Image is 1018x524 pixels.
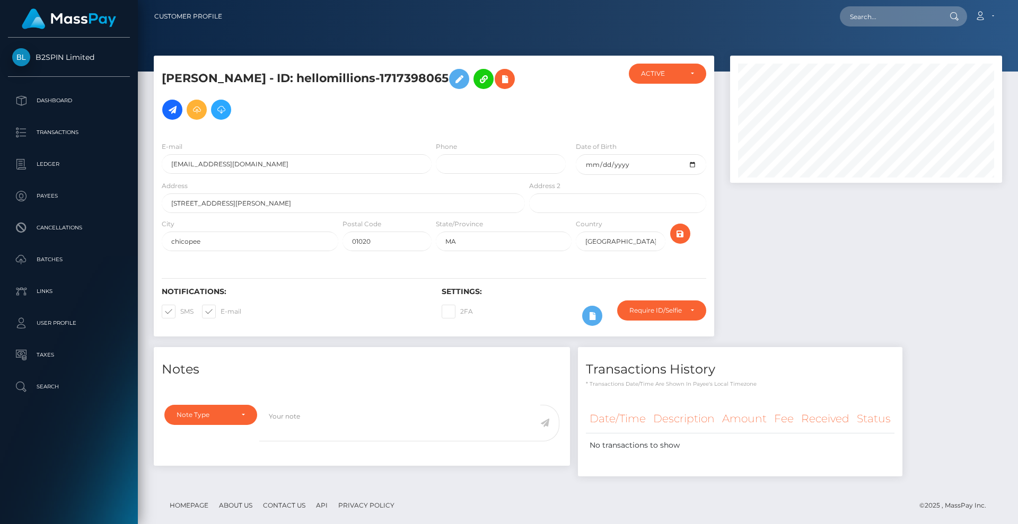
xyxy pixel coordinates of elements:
[797,404,853,433] th: Received
[436,142,457,152] label: Phone
[164,405,257,425] button: Note Type
[259,497,310,513] a: Contact Us
[8,374,130,400] a: Search
[162,219,174,229] label: City
[165,497,213,513] a: Homepage
[162,64,519,125] h5: [PERSON_NAME] - ID: hellomillions-1717398065
[8,215,130,241] a: Cancellations
[770,404,797,433] th: Fee
[12,48,30,66] img: B2SPIN Limited
[162,100,182,120] a: Initiate Payout
[12,220,126,236] p: Cancellations
[641,69,682,78] div: ACTIVE
[12,347,126,363] p: Taxes
[12,379,126,395] p: Search
[162,142,182,152] label: E-mail
[162,305,194,318] label: SMS
[12,283,126,299] p: Links
[12,188,126,204] p: Payees
[343,219,381,229] label: Postal Code
[12,93,126,109] p: Dashboard
[436,219,483,229] label: State/Province
[8,183,130,209] a: Payees
[8,52,130,62] span: B2SPIN Limited
[586,380,894,388] p: * Transactions date/time are shown in payee's local timezone
[919,500,994,511] div: © 2025 , MassPay Inc.
[8,310,130,336] a: User Profile
[586,433,894,458] td: No transactions to show
[840,6,940,26] input: Search...
[22,8,116,29] img: MassPay Logo
[154,5,222,28] a: Customer Profile
[8,151,130,177] a: Ledger
[442,305,473,318] label: 2FA
[576,142,617,152] label: Date of Birth
[529,181,560,191] label: Address 2
[8,87,130,114] a: Dashboard
[629,306,682,315] div: Require ID/Selfie Verification
[12,252,126,268] p: Batches
[12,156,126,172] p: Ledger
[629,64,706,84] button: ACTIVE
[8,246,130,273] a: Batches
[8,278,130,305] a: Links
[8,342,130,368] a: Taxes
[8,119,130,146] a: Transactions
[162,181,188,191] label: Address
[215,497,257,513] a: About Us
[586,360,894,379] h4: Transactions History
[162,287,426,296] h6: Notifications:
[162,360,562,379] h4: Notes
[312,497,332,513] a: API
[853,404,894,433] th: Status
[650,404,718,433] th: Description
[718,404,770,433] th: Amount
[586,404,650,433] th: Date/Time
[202,305,241,318] label: E-mail
[576,219,602,229] label: Country
[12,125,126,140] p: Transactions
[177,411,233,419] div: Note Type
[617,300,706,321] button: Require ID/Selfie Verification
[442,287,706,296] h6: Settings:
[334,497,399,513] a: Privacy Policy
[12,315,126,331] p: User Profile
